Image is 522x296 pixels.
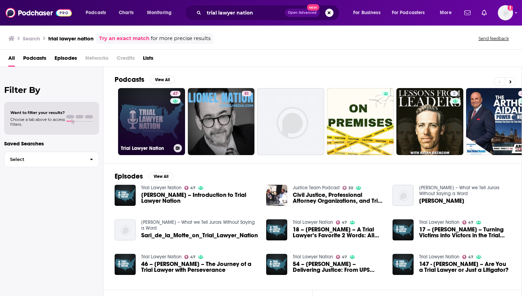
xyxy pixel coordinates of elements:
h3: Search [23,35,40,42]
a: 47 [462,255,474,259]
img: User Profile [498,5,513,20]
span: 47 [468,256,473,259]
div: Search podcasts, credits, & more... [192,5,346,21]
h2: Episodes [115,172,143,181]
span: Choose a tab above to access filters. [10,117,65,127]
span: [PERSON_NAME] [419,198,464,204]
span: Podcasts [86,8,106,18]
button: View All [148,172,173,181]
img: Michael Cowen – Introduction to Trial Lawyer Nation [115,185,136,206]
a: Trial Lawyer Nation [293,254,333,260]
a: 30 [342,186,354,190]
span: 47 [342,256,347,259]
span: 46 – [PERSON_NAME] – The Journey of a Trial Lawyer with Perseverance [141,261,258,273]
a: Podcasts [23,52,46,67]
span: 30 [348,187,353,190]
span: More [440,8,452,18]
span: Networks [85,52,108,67]
img: 147 - Robert Disque – Are You a Trial Lawyer or Just a Litigator? [393,254,414,275]
a: Try an exact match [99,35,149,42]
img: Podchaser - Follow, Share and Rate Podcasts [6,6,72,19]
span: 17 – [PERSON_NAME] – Turning Victims into Victors in the Trial Lawyer Theatre [419,227,511,238]
a: 51 [188,88,255,155]
button: Select [4,152,99,167]
span: 47 [342,221,347,224]
span: All [8,52,15,67]
img: Ken_Levinson_on_Trial_Lawyer_Nation [393,185,414,206]
span: Select [4,157,84,162]
button: open menu [142,7,181,18]
span: 47 [173,90,178,97]
a: 54 – Michael O’Neill – Delivering Justice: From UPS Defense Attorney to Plaintiff Trial Lawyer [266,254,287,275]
span: 2 [453,90,455,97]
a: 47 [462,220,474,225]
a: Episodes [55,52,77,67]
span: For Podcasters [392,8,425,18]
span: 47 [190,256,195,259]
span: 54 – [PERSON_NAME] – Delivering Justice: From UPS Defense Attorney to Plaintiff Trial Lawyer [293,261,384,273]
span: [PERSON_NAME] – Introduction to Trial Lawyer Nation [141,192,258,204]
a: 47 [184,255,196,259]
h2: Filter By [4,85,99,95]
span: New [307,4,319,11]
button: Show profile menu [498,5,513,20]
img: 18 – Jude Basile – A Trial Lawyer’s Favorite 2 Words: All Rise [266,219,287,240]
span: 51 [244,90,249,97]
button: open menu [348,7,389,18]
a: 46 – Tim Whiting – The Journey of a Trial Lawyer with Perseverance [141,261,258,273]
button: open menu [387,7,435,18]
img: 46 – Tim Whiting – The Journey of a Trial Lawyer with Perseverance [115,254,136,275]
button: View All [150,76,175,84]
span: Logged in as cmand-s [498,5,513,20]
a: Trial Lawyer Nation [141,185,182,191]
img: Civil Justice, Professional Attorney Organizations, and Trial Lawyer Nation [266,185,287,206]
a: Charts [114,7,138,18]
span: Sari_de_la_Motte_on_Trial_Lawyer_Nation [141,232,258,238]
svg: Add a profile image [507,5,513,11]
button: Send feedback [476,36,511,41]
a: 47Trial Lawyer Nation [118,88,185,155]
span: Credits [117,52,135,67]
img: Sari_de_la_Motte_on_Trial_Lawyer_Nation [115,219,136,240]
span: 47 [468,221,473,224]
img: 17 – Jesse Wilson – Turning Victims into Victors in the Trial Lawyer Theatre [393,219,414,240]
a: Michael Cowen – Introduction to Trial Lawyer Nation [141,192,258,204]
h3: trial lawyer nation [48,35,94,42]
a: Ken_Levinson_on_Trial_Lawyer_Nation [419,198,464,204]
span: Monitoring [147,8,172,18]
a: Show notifications dropdown [462,7,473,19]
span: 147 - [PERSON_NAME] – Are You a Trial Lawyer or Just a Litigator? [419,261,511,273]
a: Trial Lawyer Nation [419,219,460,225]
span: Open Advanced [288,11,317,15]
a: Lists [143,52,153,67]
a: 2 [450,91,458,96]
span: 47 [190,187,195,190]
button: Open AdvancedNew [285,9,320,17]
span: For Business [353,8,380,18]
a: 51 [242,91,252,96]
a: 47 [336,220,347,225]
span: for more precise results [151,35,211,42]
a: Show notifications dropdown [479,7,490,19]
a: 47 [170,91,181,96]
a: Civil Justice, Professional Attorney Organizations, and Trial Lawyer Nation [293,192,384,204]
a: 147 - Robert Disque – Are You a Trial Lawyer or Just a Litigator? [419,261,511,273]
a: Justice Team Podcast [293,185,340,191]
button: open menu [435,7,460,18]
a: 47 [184,186,196,190]
a: 17 – Jesse Wilson – Turning Victims into Victors in the Trial Lawyer Theatre [419,227,511,238]
a: Trial Lawyer Nation [293,219,333,225]
span: Charts [119,8,134,18]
